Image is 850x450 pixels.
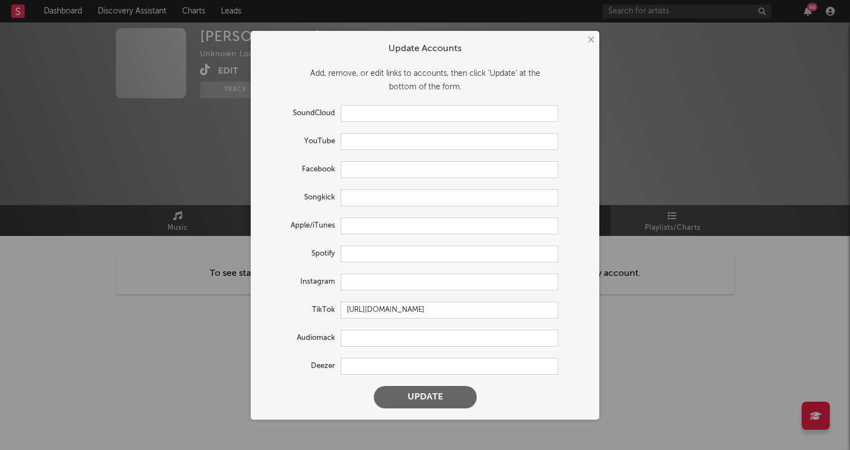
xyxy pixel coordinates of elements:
label: Facebook [262,163,341,176]
label: YouTube [262,135,341,148]
label: Spotify [262,247,341,261]
div: Update Accounts [262,42,588,56]
div: Add, remove, or edit links to accounts, then click 'Update' at the bottom of the form. [262,67,588,94]
label: Deezer [262,360,341,373]
label: Audiomack [262,331,341,345]
label: Songkick [262,191,341,204]
label: Apple/iTunes [262,219,341,233]
label: TikTok [262,303,341,317]
label: SoundCloud [262,107,341,120]
button: × [584,34,596,46]
label: Instagram [262,275,341,289]
button: Update [374,386,477,408]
